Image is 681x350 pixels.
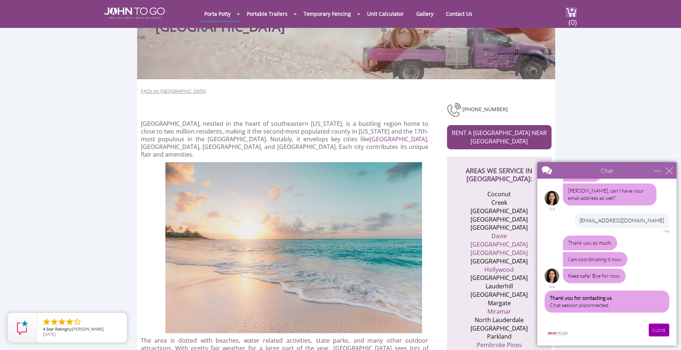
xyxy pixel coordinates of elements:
[165,162,422,333] img: Broward county beach
[484,266,514,274] a: Hollywood
[73,317,82,326] li: 
[464,207,535,215] li: [GEOGRAPHIC_DATA]
[454,157,544,183] h2: AREAS WE SERVICE IN [GEOGRAPHIC_DATA]:
[354,11,552,79] img: Truck
[464,332,535,341] li: Parkland
[491,232,507,240] a: Davie
[370,135,427,143] a: [GEOGRAPHIC_DATA]
[447,102,552,118] div: [PHONE_NUMBER]
[464,282,535,291] li: Lauderhill
[141,88,206,95] a: FAQs on [GEOGRAPHIC_DATA]
[464,223,535,232] li: [GEOGRAPHIC_DATA]
[566,7,577,17] img: cart a
[65,317,74,326] li: 
[43,326,45,332] span: 4
[104,7,165,19] img: JOHN to go
[411,7,439,21] a: Gallery
[464,291,535,299] li: [GEOGRAPHIC_DATA]
[58,317,66,326] li: 
[471,240,528,248] a: [GEOGRAPHIC_DATA]
[464,299,535,307] li: Margate
[533,158,681,350] iframe: Live Chat Box
[15,320,30,335] img: Review Rating
[241,7,293,21] a: Portable Trailers
[298,7,356,21] a: Temporary Fencing
[447,125,552,149] a: RENT A [GEOGRAPHIC_DATA] NEAR [GEOGRAPHIC_DATA]
[464,274,535,282] li: [GEOGRAPHIC_DATA]
[440,7,478,21] a: Contact Us
[199,7,236,21] a: Porta Potty
[477,341,522,349] a: Pembroke Pines
[471,249,528,257] a: [GEOGRAPHIC_DATA]
[568,11,577,27] span: (0)
[362,7,409,21] a: Unit Calculator
[464,257,535,266] li: [GEOGRAPHIC_DATA]
[42,317,51,326] li: 
[46,326,67,332] span: Star Rating
[464,198,535,207] li: Creek
[464,190,535,198] li: Coconut
[50,317,59,326] li: 
[464,316,535,324] li: North Lauderdale
[464,215,535,224] li: [GEOGRAPHIC_DATA]
[487,307,511,316] a: Miramar
[72,326,104,332] span: [PERSON_NAME]
[447,102,462,118] img: Portable Toilets for Rent in Broward County - Porta Potty
[43,327,121,332] span: by
[464,324,535,333] li: [GEOGRAPHIC_DATA]
[43,331,56,337] span: [DATE]
[141,120,429,158] p: [GEOGRAPHIC_DATA], nestled in the heart of southeastern [US_STATE], is a bustling region home to ...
